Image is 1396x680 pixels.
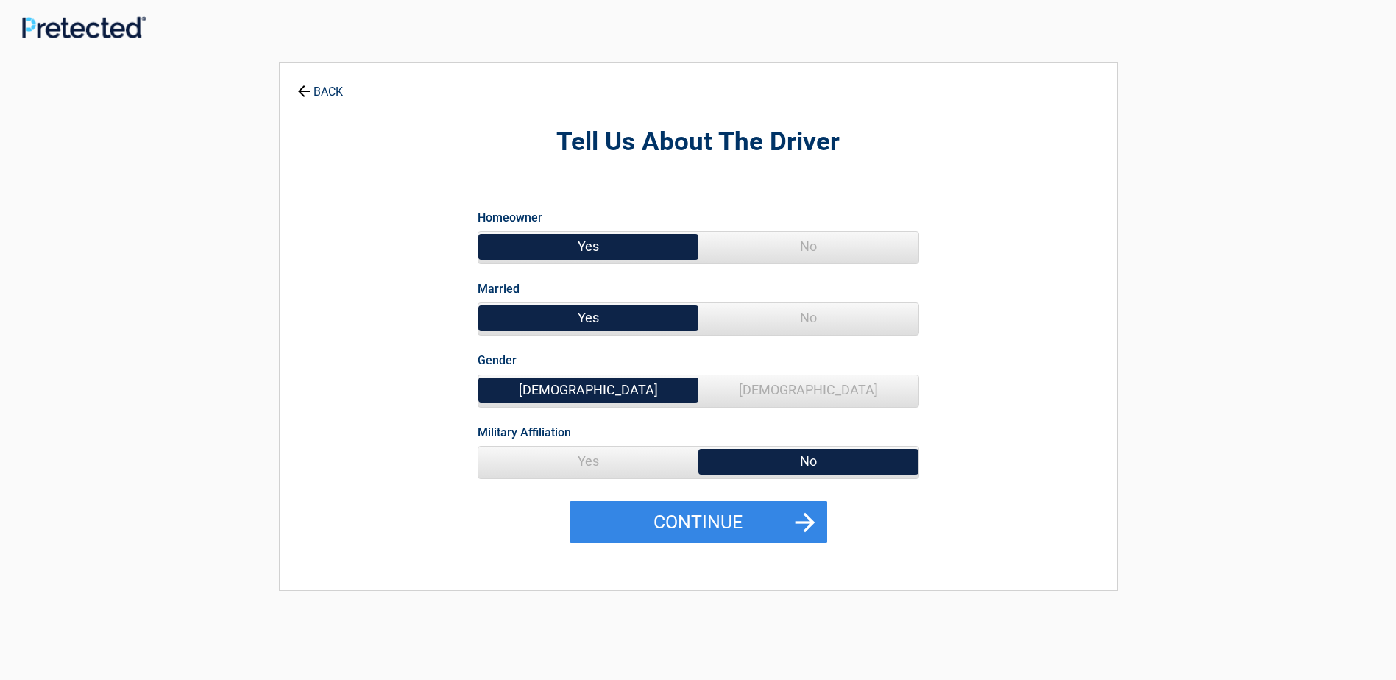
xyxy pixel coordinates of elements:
a: BACK [294,72,346,98]
h2: Tell Us About The Driver [361,125,1036,160]
span: No [698,447,918,476]
span: [DEMOGRAPHIC_DATA] [698,375,918,405]
button: Continue [570,501,827,544]
label: Military Affiliation [478,422,571,442]
label: Married [478,279,520,299]
label: Homeowner [478,208,542,227]
span: [DEMOGRAPHIC_DATA] [478,375,698,405]
span: Yes [478,303,698,333]
span: No [698,303,918,333]
span: Yes [478,232,698,261]
label: Gender [478,350,517,370]
span: Yes [478,447,698,476]
img: Main Logo [22,16,146,38]
span: No [698,232,918,261]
